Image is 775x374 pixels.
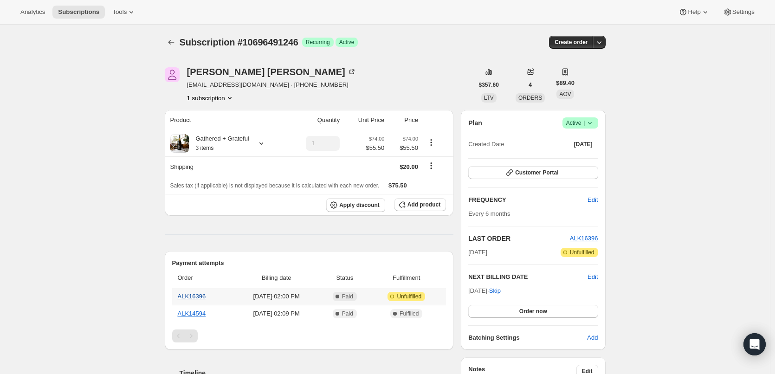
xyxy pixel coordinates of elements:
[489,286,501,296] span: Skip
[424,161,439,171] button: Shipping actions
[372,273,440,283] span: Fulfillment
[58,8,99,16] span: Subscriptions
[172,329,446,342] nav: Pagination
[387,110,421,130] th: Price
[582,193,603,207] button: Edit
[583,119,585,127] span: |
[187,67,356,77] div: [PERSON_NAME] [PERSON_NAME]
[523,78,537,91] button: 4
[339,39,355,46] span: Active
[717,6,760,19] button: Settings
[20,8,45,16] span: Analytics
[178,293,206,300] a: ALK16396
[15,6,51,19] button: Analytics
[468,305,598,318] button: Order now
[468,234,570,243] h2: LAST ORDER
[170,134,189,153] img: product img
[515,169,558,176] span: Customer Portal
[549,36,593,49] button: Create order
[732,8,755,16] span: Settings
[107,6,142,19] button: Tools
[473,78,504,91] button: $357.60
[236,309,317,318] span: [DATE] · 02:09 PM
[366,143,384,153] span: $55.50
[400,310,419,317] span: Fulfilled
[673,6,715,19] button: Help
[112,8,127,16] span: Tools
[178,310,206,317] a: ALK14594
[581,330,603,345] button: Add
[390,143,418,153] span: $55.50
[342,293,353,300] span: Paid
[518,95,542,101] span: ORDERS
[165,36,178,49] button: Subscriptions
[519,308,547,315] span: Order now
[407,201,440,208] span: Add product
[170,182,380,189] span: Sales tax (if applicable) is not displayed because it is calculated with each new order.
[400,163,418,170] span: $20.00
[165,156,287,177] th: Shipping
[165,110,287,130] th: Product
[326,198,385,212] button: Apply discount
[397,293,421,300] span: Unfulfilled
[688,8,700,16] span: Help
[468,248,487,257] span: [DATE]
[566,118,594,128] span: Active
[180,37,298,47] span: Subscription #10696491246
[172,268,233,288] th: Order
[468,333,587,342] h6: Batching Settings
[187,80,356,90] span: [EMAIL_ADDRESS][DOMAIN_NAME] · [PHONE_NUMBER]
[424,137,439,148] button: Product actions
[588,195,598,205] span: Edit
[484,284,506,298] button: Skip
[342,110,387,130] th: Unit Price
[342,310,353,317] span: Paid
[468,140,504,149] span: Created Date
[403,136,418,142] small: $74.00
[306,39,330,46] span: Recurring
[743,333,766,355] div: Open Intercom Messenger
[165,67,180,82] span: Paula Taylor
[236,273,317,283] span: Billing date
[468,195,588,205] h2: FREQUENCY
[323,273,367,283] span: Status
[587,333,598,342] span: Add
[588,272,598,282] button: Edit
[568,138,598,151] button: [DATE]
[236,292,317,301] span: [DATE] · 02:00 PM
[468,166,598,179] button: Customer Portal
[570,235,598,242] a: ALK16396
[468,287,501,294] span: [DATE] ·
[556,78,575,88] span: $89.40
[187,93,234,103] button: Product actions
[189,134,249,153] div: Gathered + Grateful
[287,110,342,130] th: Quantity
[574,141,593,148] span: [DATE]
[172,258,446,268] h2: Payment attempts
[339,201,380,209] span: Apply discount
[468,118,482,128] h2: Plan
[388,182,407,189] span: $75.50
[196,145,214,151] small: 3 items
[555,39,588,46] span: Create order
[559,91,571,97] span: AOV
[479,81,499,89] span: $357.60
[52,6,105,19] button: Subscriptions
[394,198,446,211] button: Add product
[369,136,384,142] small: $74.00
[484,95,494,101] span: LTV
[468,272,588,282] h2: NEXT BILLING DATE
[570,234,598,243] button: ALK16396
[529,81,532,89] span: 4
[468,210,510,217] span: Every 6 months
[570,249,594,256] span: Unfulfilled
